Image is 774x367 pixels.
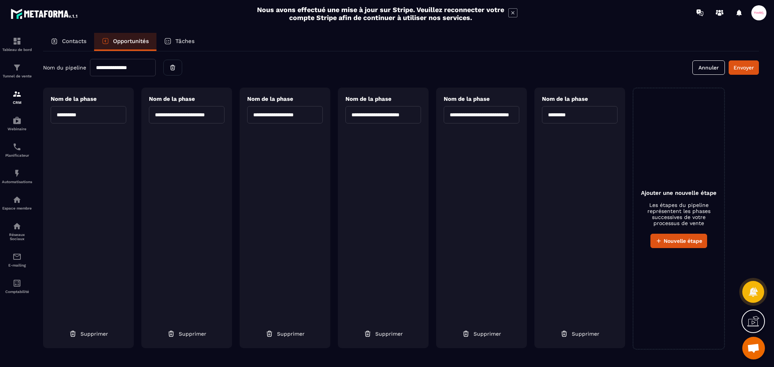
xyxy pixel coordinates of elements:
[11,7,79,20] img: logo
[94,33,156,51] a: Opportunités
[162,327,212,341] button: Supprimer
[156,33,202,51] a: Tâches
[375,330,403,338] span: Supprimer
[457,327,507,341] button: Supprimer
[260,327,310,341] button: Supprimer
[2,74,32,78] p: Tunnel de vente
[12,116,22,125] img: automations
[2,206,32,210] p: Espace membre
[12,142,22,151] img: scheduler
[175,38,195,45] p: Tâches
[247,96,293,102] span: Nom de la phase
[572,330,599,338] span: Supprimer
[2,57,32,84] a: formationformationTunnel de vente
[80,330,108,338] span: Supprimer
[641,202,717,226] p: Les étapes du pipeline représentent les phases successives de votre processus de vente
[542,96,588,102] span: Nom de la phase
[641,190,717,196] p: Ajouter une nouvelle étape
[742,337,765,359] a: Ouvrir le chat
[2,263,32,267] p: E-mailing
[2,137,32,163] a: schedulerschedulerPlanificateur
[2,273,32,299] a: accountantaccountantComptabilité
[729,60,759,75] button: Envoyer
[650,234,707,248] button: Nouvelle étape
[12,279,22,288] img: accountant
[2,153,32,157] p: Planificateur
[2,216,32,247] a: social-networksocial-networkRéseaux Sociaux
[62,38,87,45] p: Contacts
[113,38,149,45] p: Opportunités
[12,169,22,178] img: automations
[2,31,32,57] a: formationformationTableau de bord
[474,330,501,338] span: Supprimer
[2,127,32,131] p: Webinaire
[2,100,32,105] p: CRM
[358,327,409,341] button: Supprimer
[12,222,22,231] img: social-network
[444,96,490,102] span: Nom de la phase
[2,84,32,110] a: formationformationCRM
[51,96,97,102] span: Nom de la phase
[43,33,94,51] a: Contacts
[149,96,195,102] span: Nom de la phase
[2,110,32,137] a: automationsautomationsWebinaire
[555,327,605,341] button: Supprimer
[2,163,32,190] a: automationsautomationsAutomatisations
[12,37,22,46] img: formation
[2,247,32,273] a: emailemailE-mailing
[12,89,22,99] img: formation
[345,96,392,102] span: Nom de la phase
[12,195,22,204] img: automations
[692,60,725,75] button: Annuler
[2,190,32,216] a: automationsautomationsEspace membre
[63,327,114,341] button: Supprimer
[277,330,305,338] span: Supprimer
[257,6,505,22] h2: Nous avons effectué une mise à jour sur Stripe. Veuillez reconnecter votre compte Stripe afin de ...
[2,180,32,184] p: Automatisations
[179,330,206,338] span: Supprimer
[2,48,32,52] p: Tableau de bord
[2,233,32,241] p: Réseaux Sociaux
[43,65,86,71] span: Nom du pipeline
[12,252,22,261] img: email
[664,237,702,245] span: Nouvelle étape
[12,63,22,72] img: formation
[2,290,32,294] p: Comptabilité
